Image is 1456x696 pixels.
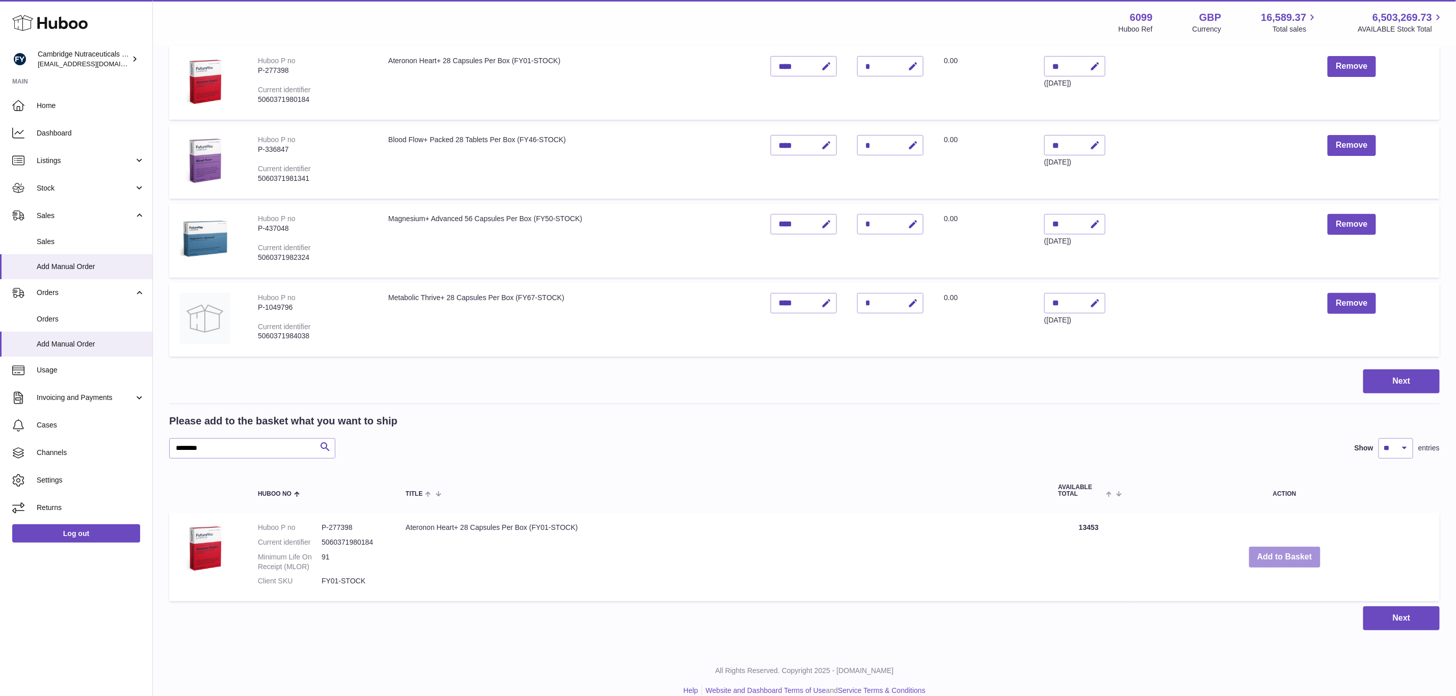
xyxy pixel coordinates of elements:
span: entries [1418,443,1440,453]
span: 0.00 [944,136,958,144]
span: Add Manual Order [37,339,145,349]
span: Orders [37,288,134,298]
td: Metabolic Thrive+ 28 Capsules Per Box (FY67-STOCK) [378,283,760,357]
div: 5060371984038 [258,331,368,341]
a: 6,503,269.73 AVAILABLE Stock Total [1358,11,1444,34]
div: Huboo P no [258,136,296,144]
button: Remove [1328,135,1375,156]
span: Total sales [1273,24,1318,34]
div: Huboo Ref [1119,24,1153,34]
img: Ateronon Heart+ 28 Capsules Per Box (FY01-STOCK) [179,523,230,574]
div: Huboo P no [258,57,296,65]
strong: GBP [1199,11,1221,24]
dt: Current identifier [258,538,322,547]
div: P-437048 [258,224,368,233]
button: Remove [1328,214,1375,235]
span: Huboo no [258,491,292,497]
span: Invoicing and Payments [37,393,134,403]
span: Sales [37,211,134,221]
span: AVAILABLE Stock Total [1358,24,1444,34]
button: Add to Basket [1249,547,1320,568]
div: Huboo P no [258,215,296,223]
div: 5060371982324 [258,253,368,262]
a: 16,589.37 Total sales [1261,11,1318,34]
label: Show [1355,443,1373,453]
span: Title [406,491,422,497]
span: Sales [37,237,145,247]
span: 6,503,269.73 [1372,11,1432,24]
span: 0.00 [944,57,958,65]
span: Dashboard [37,128,145,138]
div: ([DATE]) [1044,315,1105,325]
span: Usage [37,365,145,375]
div: P-1049796 [258,303,368,312]
button: Remove [1328,56,1375,77]
img: Blood Flow+ Packed 28 Tablets Per Box (FY46-STOCK) [179,135,230,186]
a: Website and Dashboard Terms of Use [706,686,826,694]
dt: Minimum Life On Receipt (MLOR) [258,552,322,572]
td: Blood Flow+ Packed 28 Tablets Per Box (FY46-STOCK) [378,125,760,199]
span: 0.00 [944,215,958,223]
span: AVAILABLE Total [1058,484,1103,497]
div: ([DATE]) [1044,157,1105,167]
div: Current identifier [258,165,311,173]
p: All Rights Reserved. Copyright 2025 - [DOMAIN_NAME] [161,666,1448,676]
div: Cambridge Nutraceuticals Ltd [38,49,129,69]
td: 13453 [1048,513,1129,601]
span: Returns [37,503,145,513]
span: Settings [37,475,145,485]
div: Huboo P no [258,293,296,302]
a: Service Terms & Conditions [838,686,925,694]
button: Next [1363,606,1440,630]
span: Channels [37,448,145,458]
td: Ateronon Heart+ 28 Capsules Per Box (FY01-STOCK) [378,46,760,120]
dd: 5060371980184 [322,538,385,547]
a: Help [683,686,698,694]
strong: 6099 [1130,11,1153,24]
li: and [702,686,925,695]
td: Ateronon Heart+ 28 Capsules Per Box (FY01-STOCK) [395,513,1048,601]
div: P-336847 [258,145,368,154]
dd: FY01-STOCK [322,576,385,586]
span: 16,589.37 [1261,11,1306,24]
dt: Client SKU [258,576,322,586]
span: Cases [37,420,145,430]
img: Metabolic Thrive+ 28 Capsules Per Box (FY67-STOCK) [179,293,230,344]
td: Magnesium+ Advanced 56 Capsules Per Box (FY50-STOCK) [378,204,760,278]
dd: 91 [322,552,385,572]
span: 0.00 [944,293,958,302]
div: 5060371980184 [258,95,368,104]
div: 5060371981341 [258,174,368,183]
dt: Huboo P no [258,523,322,532]
div: ([DATE]) [1044,78,1105,88]
div: Current identifier [258,86,311,94]
img: Magnesium+ Advanced 56 Capsules Per Box (FY50-STOCK) [179,214,230,265]
div: Currency [1193,24,1222,34]
span: Add Manual Order [37,262,145,272]
h2: Please add to the basket what you want to ship [169,414,398,428]
span: Listings [37,156,134,166]
img: internalAdmin-6099@internal.huboo.com [12,51,28,67]
button: Next [1363,369,1440,393]
span: Orders [37,314,145,324]
div: Current identifier [258,323,311,331]
dd: P-277398 [322,523,385,532]
div: ([DATE]) [1044,236,1105,246]
div: P-277398 [258,66,368,75]
img: Ateronon Heart+ 28 Capsules Per Box (FY01-STOCK) [179,56,230,107]
a: Log out [12,524,140,543]
button: Remove [1328,293,1375,314]
span: Stock [37,183,134,193]
th: Action [1129,474,1440,507]
span: [EMAIL_ADDRESS][DOMAIN_NAME] [38,60,150,68]
div: Current identifier [258,244,311,252]
span: Home [37,101,145,111]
